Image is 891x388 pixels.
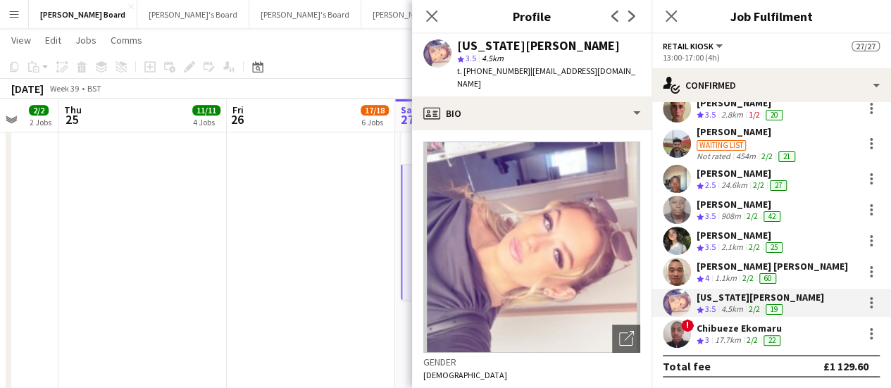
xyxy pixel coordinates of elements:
[718,180,750,192] div: 24.6km
[759,273,776,284] div: 60
[705,180,716,190] span: 2.5
[705,334,709,345] span: 3
[712,273,740,284] div: 1.1km
[46,83,82,94] span: Week 39
[423,142,640,353] img: Crew avatar or photo
[705,303,716,314] span: 3.5
[852,41,880,51] span: 27/27
[612,325,640,353] div: Open photos pop-in
[718,303,746,315] div: 4.5km
[705,242,716,252] span: 3.5
[70,31,102,49] a: Jobs
[457,65,635,89] span: | [EMAIL_ADDRESS][DOMAIN_NAME]
[6,31,37,49] a: View
[747,334,758,345] app-skills-label: 2/2
[361,1,473,28] button: [PERSON_NAME]'s Board
[761,151,773,161] app-skills-label: 2/2
[361,117,388,127] div: 6 Jobs
[249,1,361,28] button: [PERSON_NAME]'s Board
[697,291,824,303] div: [US_STATE][PERSON_NAME]
[423,370,507,380] span: [DEMOGRAPHIC_DATA]
[705,211,716,221] span: 3.5
[111,34,142,46] span: Comms
[466,53,476,63] span: 3.5
[137,1,249,28] button: [PERSON_NAME]'s Board
[705,273,709,283] span: 4
[733,151,759,162] div: 454m
[718,109,746,121] div: 2.8km
[105,31,148,49] a: Comms
[230,111,244,127] span: 26
[412,96,652,130] div: Bio
[742,273,754,283] app-skills-label: 2/2
[766,110,783,120] div: 20
[663,52,880,63] div: 13:00-17:00 (4h)
[764,335,780,346] div: 22
[45,34,61,46] span: Edit
[697,260,848,273] div: [PERSON_NAME] [PERSON_NAME]
[681,319,694,332] span: !
[718,211,744,223] div: 908m
[11,34,31,46] span: View
[697,140,746,151] div: Waiting list
[697,229,785,242] div: [PERSON_NAME]
[652,7,891,25] h3: Job Fulfilment
[64,104,82,116] span: Thu
[30,117,51,127] div: 2 Jobs
[87,83,101,94] div: BST
[11,82,44,96] div: [DATE]
[712,334,744,346] div: 17.7km
[749,109,760,120] app-skills-label: 1/2
[753,180,764,190] app-skills-label: 2/2
[457,39,620,52] div: [US_STATE][PERSON_NAME]
[39,31,67,49] a: Edit
[652,68,891,102] div: Confirmed
[697,167,790,180] div: [PERSON_NAME]
[232,104,244,116] span: Fri
[766,242,783,253] div: 25
[697,151,733,162] div: Not rated
[663,41,714,51] span: Retail Kiosk
[705,109,716,120] span: 3.5
[423,356,640,368] h3: Gender
[399,111,417,127] span: 27
[747,211,758,221] app-skills-label: 2/2
[193,117,220,127] div: 4 Jobs
[401,92,559,300] app-job-card: In progress10:30-19:00 (8h30m)27/27(7/16) Southampton FC vs MIddlesborough@ [GEOGRAPHIC_DATA] [GE...
[479,53,506,63] span: 4.5km
[663,41,725,51] button: Retail Kiosk
[697,322,783,334] div: Chibueze Ekomaru
[697,125,798,138] div: [PERSON_NAME]
[361,105,389,115] span: 17/18
[778,151,795,162] div: 21
[718,242,746,254] div: 2.1km
[749,303,760,314] app-skills-label: 2/2
[401,123,559,149] h3: (7/16) Southampton FC vs MIddlesborough@ [GEOGRAPHIC_DATA]
[663,359,711,373] div: Total fee
[192,105,220,115] span: 11/11
[412,7,652,25] h3: Profile
[697,96,785,109] div: [PERSON_NAME]
[764,211,780,222] div: 42
[770,180,787,191] div: 27
[62,111,82,127] span: 25
[823,359,868,373] div: £1 129.60
[697,198,783,211] div: [PERSON_NAME]
[457,65,530,76] span: t. [PHONE_NUMBER]
[75,34,96,46] span: Jobs
[749,242,760,252] app-skills-label: 2/2
[401,104,417,116] span: Sat
[29,1,137,28] button: [PERSON_NAME] Board
[766,304,783,315] div: 19
[29,105,49,115] span: 2/2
